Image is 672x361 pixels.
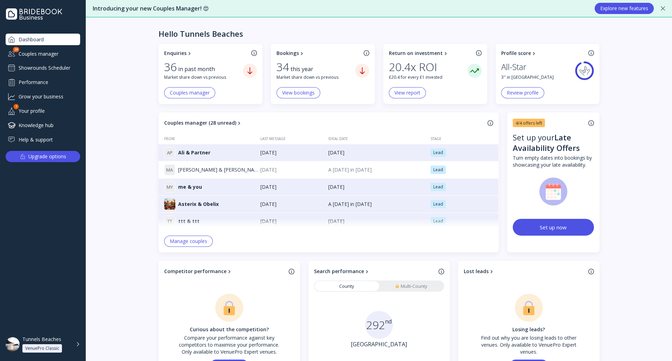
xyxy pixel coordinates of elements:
[366,317,392,333] div: 292
[328,218,425,225] div: [DATE]
[260,218,323,225] div: [DATE]
[501,74,505,80] div: 3
[164,50,187,57] div: Enquiries
[395,283,427,290] div: Multi-County
[433,218,443,224] div: Lead
[394,90,420,96] div: View report
[164,50,248,57] a: Enquiries
[430,136,498,141] div: Stage
[513,219,594,236] button: Set up now
[540,224,567,231] div: Set up now
[159,136,261,141] div: From
[328,136,430,141] div: Ideal date
[177,326,282,333] div: Curious about the competition?
[328,201,425,208] div: A [DATE] in [DATE]
[276,87,320,98] button: View bookings
[507,90,539,96] div: Review profile
[22,336,61,342] div: Tunnels Beaches
[93,5,588,13] div: Introducing your new Couples Manager! 😍
[25,346,59,351] div: VenuePro Classic
[178,218,199,225] span: ttt & ttt
[433,201,443,207] div: Lead
[6,34,80,45] a: Dashboard
[276,74,355,80] div: Market share down vs previous
[164,87,215,98] button: Couples manager
[314,268,436,275] a: Search performance
[6,48,80,60] div: Couples manager
[433,167,443,173] div: Lead
[178,166,261,173] span: [PERSON_NAME] & [PERSON_NAME]
[164,147,175,158] div: A P
[476,326,581,333] div: Losing leads?
[389,50,473,57] a: Return on investment
[290,65,317,73] div: this year
[164,181,175,193] div: M Y
[314,268,364,275] div: Search performance
[178,65,219,73] div: in past month
[513,132,594,154] div: Set up your
[276,50,299,57] div: Bookings
[177,334,282,355] div: Compare your performance against key competitors to maximise your performance. Only available to ...
[282,90,315,96] div: View bookings
[6,151,80,162] button: Upgrade options
[13,47,19,52] div: 28
[389,87,426,98] button: View report
[516,120,542,126] div: 4/4 offers left
[164,74,243,80] div: Market share down vs previous
[276,50,361,57] a: Bookings
[14,104,19,109] div: 1
[178,149,210,156] span: Ali & Partner
[170,90,210,96] div: Couples manager
[501,50,586,57] a: Profile score
[164,216,175,227] div: T T
[328,183,425,190] div: [DATE]
[501,50,531,57] div: Profile score
[260,166,323,173] div: [DATE]
[164,268,226,275] div: Competitor performance
[260,183,323,190] div: [DATE]
[595,3,654,14] button: Explore new features
[6,48,80,60] a: Couples manager28
[164,199,175,210] img: dpr=1,fit=cover,g=face,w=32,h=32
[260,149,323,156] div: [DATE]
[433,184,443,190] div: Lead
[164,119,236,126] div: Couples manager (28 unread)
[389,60,437,74] div: 20.4x ROI
[464,268,586,275] a: Lost leads
[6,105,80,117] a: Your profile1
[159,29,243,39] div: Hello Tunnels Beaches
[28,152,66,161] div: Upgrade options
[6,337,20,351] img: dpr=1,fit=cover,g=face,w=48,h=48
[276,60,289,74] div: 34
[351,340,407,348] a: [GEOGRAPHIC_DATA]
[6,91,80,102] a: Grow your business
[507,74,554,80] span: in [GEOGRAPHIC_DATA]
[389,74,468,80] div: £20.4 for every £1 invested
[513,132,580,153] div: Late Availability Offers
[260,201,323,208] div: [DATE]
[164,268,286,275] a: Competitor performance
[315,281,379,291] a: County
[170,238,207,244] div: Manage couples
[164,119,485,126] a: Couples manager (28 unread)
[464,268,489,275] div: Lost leads
[164,236,213,247] button: Manage couples
[164,164,175,175] div: M A
[6,134,80,145] div: Help & support
[433,150,443,155] div: Lead
[6,76,80,88] a: Performance
[6,105,80,117] div: Your profile
[178,183,202,190] span: me & you
[501,60,526,74] div: All-Star
[637,327,672,361] iframe: Chat Widget
[328,149,425,156] div: [DATE]
[6,119,80,131] a: Knowledge hub
[600,6,648,11] div: Explore new features
[178,201,219,208] span: Asterix & Obelix
[6,62,80,74] div: Showrounds Scheduler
